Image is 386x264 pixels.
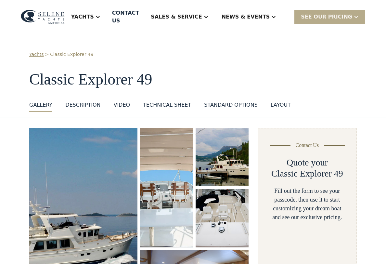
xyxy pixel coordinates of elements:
[151,13,202,21] div: Sales & Service
[65,101,100,109] div: DESCRIPTION
[112,9,139,25] div: Contact US
[45,51,49,58] div: >
[271,168,343,179] h2: Classic Explorer 49
[204,101,258,109] div: standard options
[196,128,249,186] a: open lightbox
[71,13,94,21] div: Yachts
[271,101,291,109] div: layout
[29,71,357,88] h1: Classic Explorer 49
[222,13,270,21] div: News & EVENTS
[196,128,249,186] img: 50 foot motor yacht
[29,101,52,112] a: GALLERY
[301,13,352,21] div: SEE Our Pricing
[143,101,191,112] a: Technical sheet
[294,10,365,24] div: SEE Our Pricing
[215,4,283,30] div: News & EVENTS
[204,101,258,112] a: standard options
[196,189,249,247] img: 50 foot motor yacht
[296,141,319,149] div: Contact Us
[65,4,107,30] div: Yachts
[140,128,193,247] a: open lightbox
[143,101,191,109] div: Technical sheet
[271,101,291,112] a: layout
[29,51,44,58] a: Yachts
[50,51,93,58] a: Classic Explorer 49
[29,101,52,109] div: GALLERY
[144,4,215,30] div: Sales & Service
[21,10,65,24] img: logo
[65,101,100,112] a: DESCRIPTION
[196,189,249,247] a: open lightbox
[113,101,130,112] a: VIDEO
[287,157,328,168] h2: Quote your
[269,187,346,222] div: Fill out the form to see your passcode, then use it to start customizing your dream boat and see ...
[113,101,130,109] div: VIDEO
